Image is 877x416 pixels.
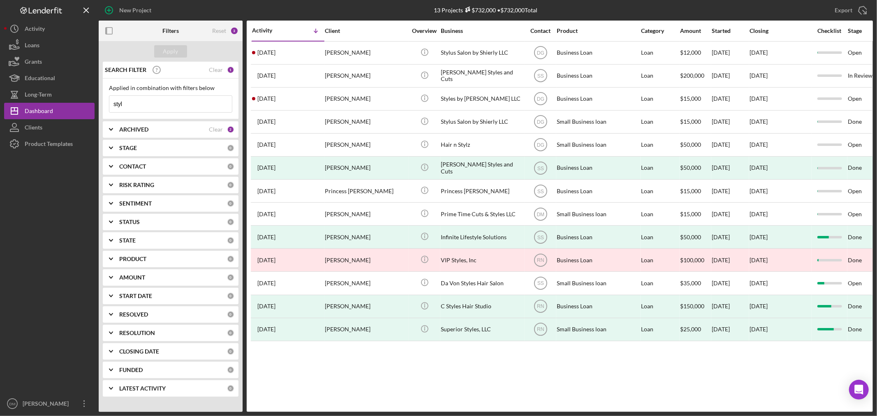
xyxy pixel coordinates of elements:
[162,28,179,34] b: Filters
[227,126,234,133] div: 2
[25,53,42,72] div: Grants
[441,42,523,64] div: Stylus Salon by Shierly LLC
[680,296,711,317] div: $150,000
[257,141,275,148] time: 2024-09-03 21:41
[257,164,275,171] time: 2024-07-17 02:28
[641,249,679,271] div: Loan
[680,111,711,133] div: $15,000
[712,65,749,87] div: [DATE]
[557,65,639,87] div: Business Loan
[712,272,749,294] div: [DATE]
[537,188,544,194] text: SS
[641,111,679,133] div: Loan
[849,380,869,400] div: Open Intercom Messenger
[537,50,544,56] text: DG
[441,111,523,133] div: Stylus Salon by Shierly LLC
[463,7,496,14] div: $732,000
[750,257,768,263] time: [DATE]
[712,134,749,156] div: [DATE]
[325,272,407,294] div: [PERSON_NAME]
[537,257,544,263] text: RN
[257,49,275,56] time: 2025-07-21 18:32
[119,293,152,299] b: START DATE
[4,119,95,136] button: Clients
[750,28,811,34] div: Closing
[712,226,749,248] div: [DATE]
[227,181,234,189] div: 0
[227,144,234,152] div: 0
[441,180,523,202] div: Princess [PERSON_NAME]
[25,70,55,88] div: Educational
[4,136,95,152] button: Product Templates
[9,402,16,406] text: DM
[119,126,148,133] b: ARCHIVED
[119,237,136,244] b: STATE
[4,86,95,103] button: Long-Term
[4,21,95,37] button: Activity
[680,249,711,271] div: $100,000
[537,165,544,171] text: SS
[641,28,679,34] div: Category
[257,188,275,194] time: 2024-02-20 22:14
[4,103,95,119] button: Dashboard
[325,180,407,202] div: Princess [PERSON_NAME]
[641,157,679,179] div: Loan
[750,234,768,240] div: [DATE]
[257,303,275,310] time: 2022-02-18 00:57
[21,395,74,414] div: [PERSON_NAME]
[325,226,407,248] div: [PERSON_NAME]
[680,72,704,79] span: $200,000
[750,72,768,79] time: [DATE]
[641,203,679,225] div: Loan
[680,28,711,34] div: Amount
[750,118,768,125] time: [DATE]
[557,203,639,225] div: Small Business loan
[119,367,143,373] b: FUNDED
[537,142,544,148] text: DG
[680,157,711,179] div: $50,000
[4,53,95,70] a: Grants
[680,95,701,102] span: $15,000
[750,95,768,102] time: [DATE]
[257,211,275,217] time: 2023-09-29 17:18
[325,42,407,64] div: [PERSON_NAME]
[227,366,234,374] div: 0
[441,65,523,87] div: [PERSON_NAME] Styles and Cuts
[119,274,145,281] b: AMOUNT
[712,28,749,34] div: Started
[25,37,39,55] div: Loans
[712,296,749,317] div: [DATE]
[712,203,749,225] div: [DATE]
[641,88,679,110] div: Loan
[119,182,154,188] b: RISK RATING
[712,319,749,340] div: [DATE]
[557,249,639,271] div: Business Loan
[257,72,275,79] time: 2025-06-18 21:47
[680,226,711,248] div: $50,000
[257,118,275,125] time: 2024-10-18 13:08
[557,296,639,317] div: Business Loan
[680,319,711,340] div: $25,000
[557,319,639,340] div: Small Business loan
[557,88,639,110] div: Business Loan
[227,218,234,226] div: 0
[25,119,42,138] div: Clients
[557,134,639,156] div: Small Business loan
[109,85,232,91] div: Applied in combination with filters below
[557,111,639,133] div: Small Business loan
[119,256,146,262] b: PRODUCT
[227,292,234,300] div: 0
[812,28,847,34] div: Checklist
[119,2,151,18] div: New Project
[712,249,749,271] div: [DATE]
[750,187,768,194] time: [DATE]
[557,42,639,64] div: Business Loan
[257,257,275,263] time: 2022-12-07 01:54
[557,272,639,294] div: Small Business loan
[441,203,523,225] div: Prime Time Cuts & Styles LLC
[4,37,95,53] a: Loans
[227,200,234,207] div: 0
[25,86,52,105] div: Long-Term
